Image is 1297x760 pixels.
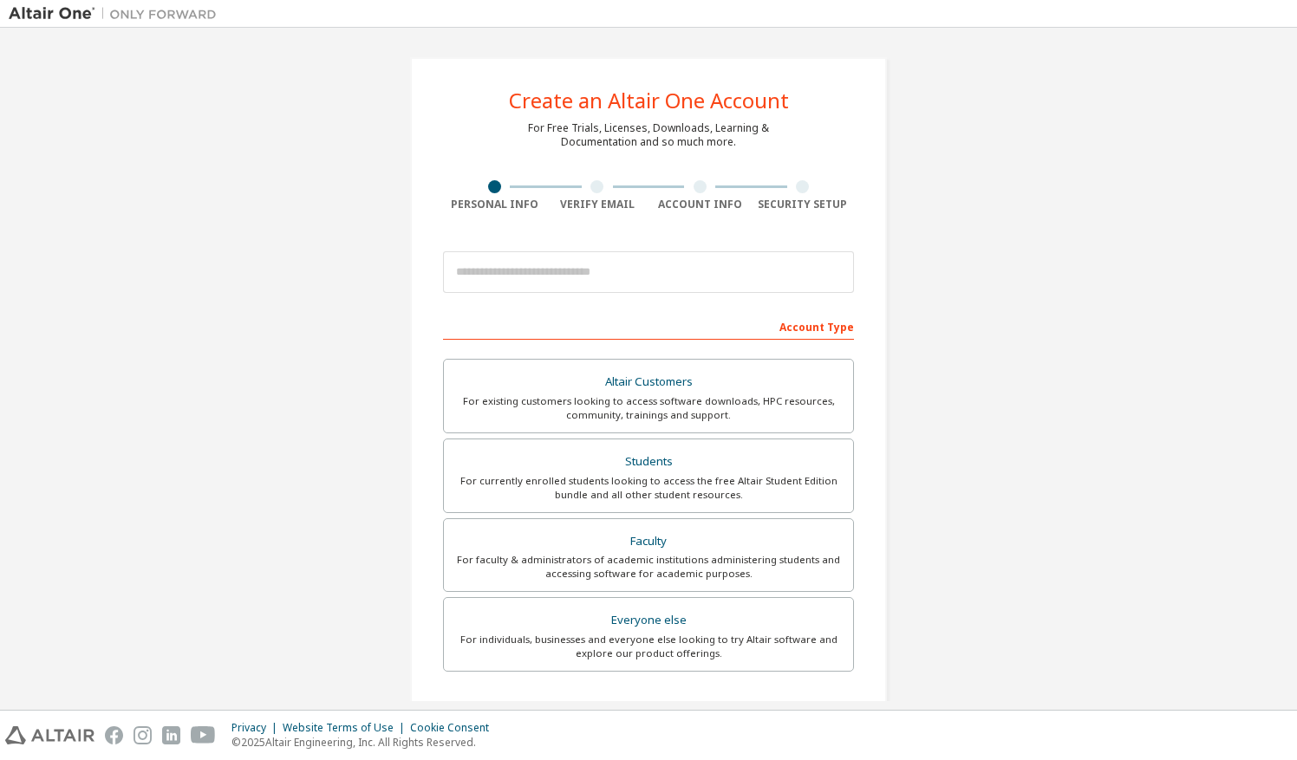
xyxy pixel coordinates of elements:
[546,198,649,211] div: Verify Email
[454,450,843,474] div: Students
[191,726,216,744] img: youtube.svg
[648,198,752,211] div: Account Info
[443,312,854,340] div: Account Type
[410,721,499,735] div: Cookie Consent
[5,726,95,744] img: altair_logo.svg
[454,608,843,633] div: Everyone else
[454,553,843,581] div: For faculty & administrators of academic institutions administering students and accessing softwa...
[454,394,843,422] div: For existing customers looking to access software downloads, HPC resources, community, trainings ...
[231,721,283,735] div: Privacy
[162,726,180,744] img: linkedin.svg
[105,726,123,744] img: facebook.svg
[528,121,769,149] div: For Free Trials, Licenses, Downloads, Learning & Documentation and so much more.
[443,198,546,211] div: Personal Info
[454,529,843,554] div: Faculty
[9,5,225,23] img: Altair One
[509,90,789,111] div: Create an Altair One Account
[443,698,854,725] div: Your Profile
[752,198,855,211] div: Security Setup
[283,721,410,735] div: Website Terms of Use
[134,726,152,744] img: instagram.svg
[454,474,843,502] div: For currently enrolled students looking to access the free Altair Student Edition bundle and all ...
[454,370,843,394] div: Altair Customers
[231,735,499,750] p: © 2025 Altair Engineering, Inc. All Rights Reserved.
[454,633,843,660] div: For individuals, businesses and everyone else looking to try Altair software and explore our prod...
